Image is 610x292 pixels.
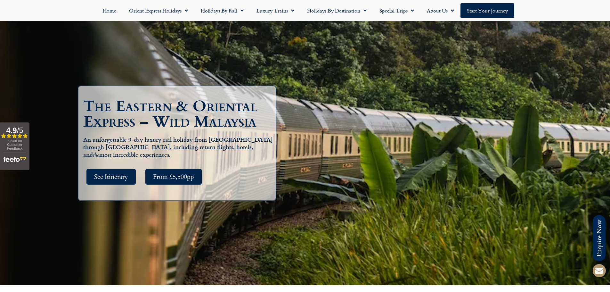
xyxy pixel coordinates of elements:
nav: Menu [3,3,607,18]
span: By telephone [7,234,36,241]
span: Your last name [176,137,209,144]
a: Start your Journey [460,3,514,18]
h5: An unforgettable 9-day luxury rail holiday from [GEOGRAPHIC_DATA] through [GEOGRAPHIC_DATA], incl... [83,136,274,159]
a: Orient Express Holidays [123,3,194,18]
input: By email [2,227,6,231]
span: See Itinerary [94,173,128,181]
a: Holidays by Destination [301,3,373,18]
span: By email [7,226,27,233]
a: Luxury Trains [250,3,301,18]
a: Special Trips [373,3,420,18]
a: Holidays by Rail [194,3,250,18]
h1: The Eastern & Oriental Express – Wild Malaysia [83,99,274,129]
a: From £5,500pp [145,169,202,185]
a: About Us [420,3,460,18]
input: By telephone [2,235,6,239]
em: the [93,151,99,160]
span: From £5,500pp [153,173,194,181]
a: Home [96,3,123,18]
a: See Itinerary [86,169,136,185]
